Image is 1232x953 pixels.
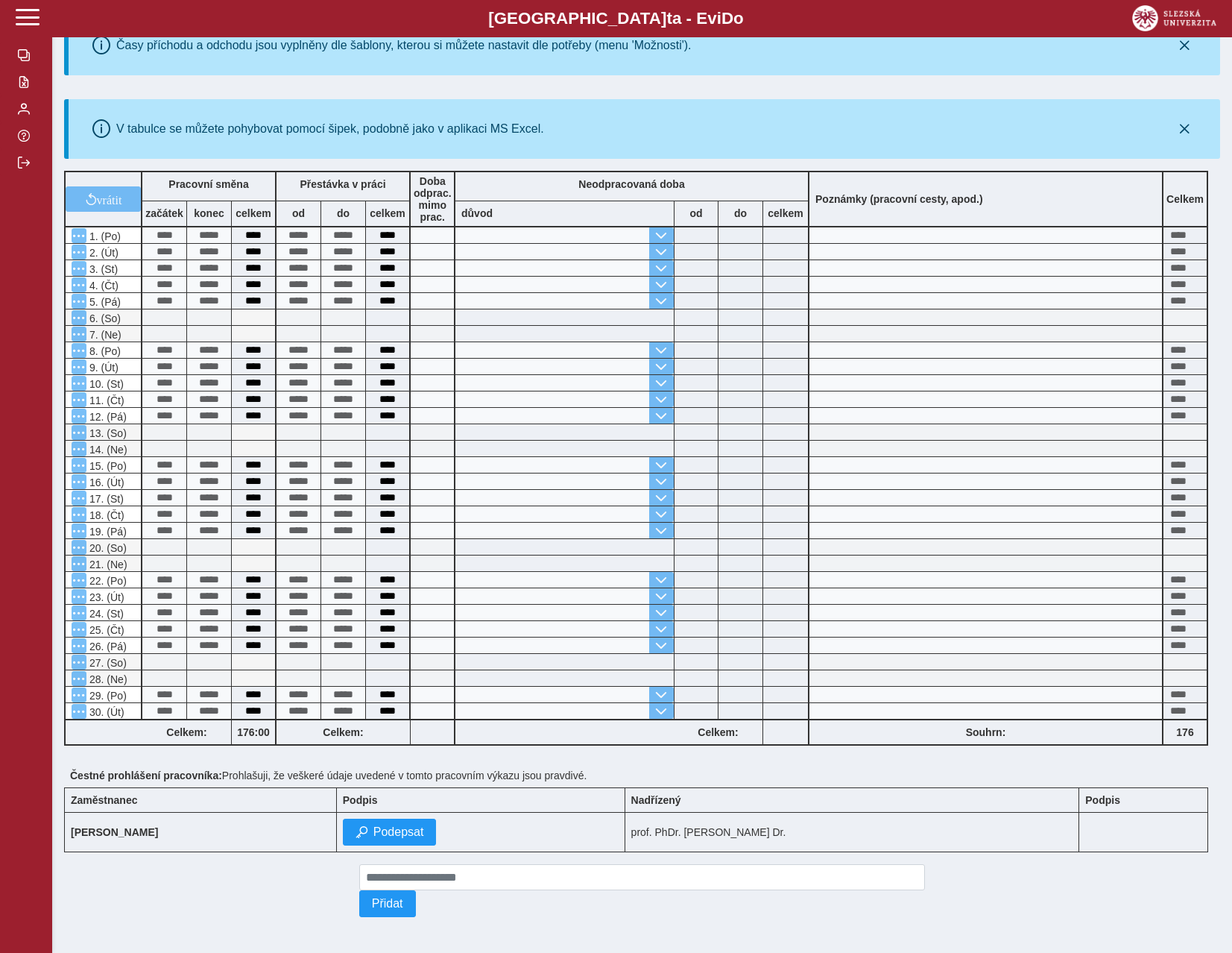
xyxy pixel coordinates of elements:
[1085,794,1120,806] b: Podpis
[72,228,86,243] button: Menu
[86,542,127,554] span: 20. (So)
[72,359,86,374] button: Menu
[414,175,452,223] b: Doba odprac. mimo prac.
[72,441,86,456] button: Menu
[277,207,320,219] b: od
[45,9,1187,28] b: [GEOGRAPHIC_DATA] a - Evi
[142,207,186,219] b: začátek
[72,392,86,407] button: Menu
[86,526,127,538] span: 19. (Pá)
[666,9,672,28] span: t
[86,690,127,702] span: 29. (Po)
[86,460,127,472] span: 15. (Po)
[733,9,744,28] span: o
[72,622,86,637] button: Menu
[71,794,137,806] b: Zaměstnanec
[72,556,86,571] button: Menu
[72,343,86,358] button: Menu
[72,523,86,538] button: Menu
[366,207,409,219] b: celkem
[1132,5,1216,31] img: logo_web_su.png
[142,726,231,738] b: Celkem:
[232,726,275,738] b: 176:00
[277,726,410,738] b: Celkem:
[373,825,424,839] span: Podepsat
[86,329,121,341] span: 7. (Ne)
[718,207,762,219] b: do
[721,9,733,28] span: D
[86,296,121,308] span: 5. (Pá)
[72,688,86,702] button: Menu
[86,230,121,242] span: 1. (Po)
[72,294,86,309] button: Menu
[72,671,86,686] button: Menu
[343,794,378,806] b: Podpis
[64,764,1220,787] div: Prohlašuji, že veškeré údaje uvedené v tomto pracovním výkazu jsou pravdivé.
[72,540,86,555] button: Menu
[321,207,365,219] b: do
[66,186,141,212] button: vrátit
[72,655,86,670] button: Menu
[631,794,681,806] b: Nadřízený
[86,427,127,439] span: 13. (So)
[72,638,86,653] button: Menu
[116,122,544,136] div: V tabulce se můžete pohybovat pomocí šipek, podobně jako v aplikaci MS Excel.
[86,362,119,374] span: 9. (Út)
[187,207,231,219] b: konec
[168,178,248,190] b: Pracovní směna
[72,245,86,260] button: Menu
[72,409,86,424] button: Menu
[86,493,124,505] span: 17. (St)
[86,608,124,620] span: 24. (St)
[86,624,124,636] span: 25. (Čt)
[72,589,86,604] button: Menu
[86,345,121,357] span: 8. (Po)
[72,606,86,620] button: Menu
[72,491,86,506] button: Menu
[763,207,808,219] b: celkem
[116,39,692,52] div: Časy příchodu a odchodu jsou vyplněny dle šablony, kterou si můžete nastavit dle potřeby (menu 'M...
[86,706,124,718] span: 30. (Út)
[86,247,119,259] span: 2. (Út)
[343,819,437,846] button: Podepsat
[86,657,127,669] span: 27. (So)
[1166,193,1204,205] b: Celkem
[461,207,493,219] b: důvod
[86,263,118,275] span: 3. (St)
[86,559,127,570] span: 21. (Ne)
[86,394,124,406] span: 11. (Čt)
[86,641,127,652] span: 26. (Pá)
[86,673,127,685] span: 28. (Ne)
[86,591,124,603] span: 23. (Út)
[72,573,86,588] button: Menu
[72,310,86,325] button: Menu
[72,704,86,719] button: Menu
[86,411,127,423] span: 12. (Pá)
[72,425,86,440] button: Menu
[674,726,762,738] b: Celkem:
[359,890,416,917] button: Přidat
[86,312,121,324] span: 6. (So)
[72,327,86,342] button: Menu
[966,726,1006,738] b: Souhrn:
[72,474,86,489] button: Menu
[86,476,124,488] span: 16. (Út)
[578,178,684,190] b: Neodpracovaná doba
[70,770,222,781] b: Čestné prohlášení pracovníka:
[86,378,124,390] span: 10. (St)
[71,826,158,838] b: [PERSON_NAME]
[72,376,86,391] button: Menu
[86,280,119,292] span: 4. (Čt)
[72,261,86,276] button: Menu
[809,193,989,205] b: Poznámky (pracovní cesty, apod.)
[625,813,1079,852] td: prof. PhDr. [PERSON_NAME] Dr.
[86,444,127,456] span: 14. (Ne)
[72,507,86,522] button: Menu
[372,897,403,910] span: Přidat
[675,207,718,219] b: od
[97,193,122,205] span: vrátit
[86,509,124,521] span: 18. (Čt)
[300,178,385,190] b: Přestávka v práci
[72,458,86,473] button: Menu
[1163,726,1207,738] b: 176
